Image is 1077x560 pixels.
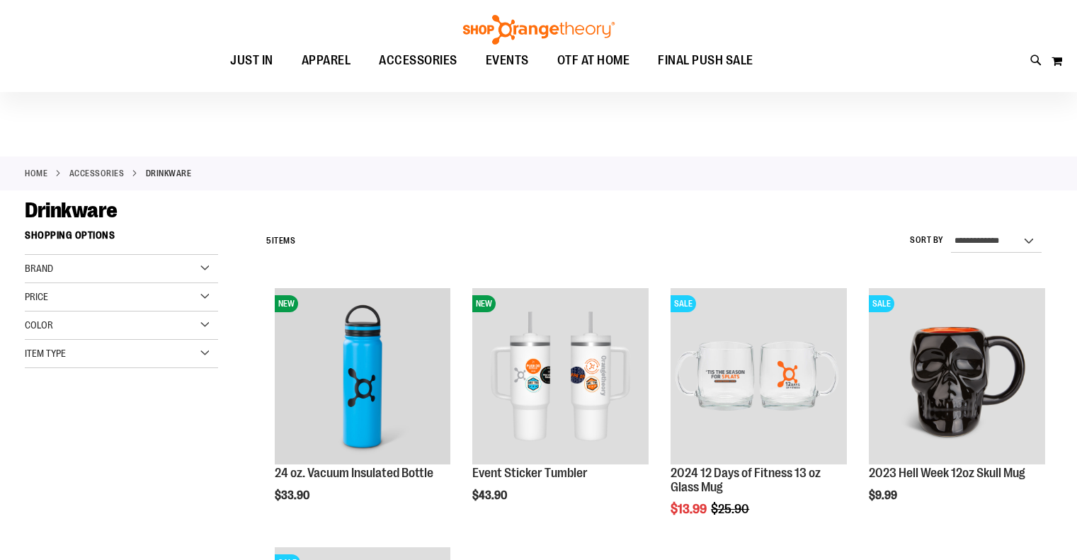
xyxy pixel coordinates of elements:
a: JUST IN [216,45,287,77]
span: 5 [266,236,272,246]
strong: Drinkware [146,167,192,180]
span: NEW [472,295,496,312]
strong: Shopping Options [25,223,218,255]
span: APPAREL [302,45,351,76]
span: OTF AT HOME [557,45,630,76]
a: 2023 Hell Week 12oz Skull Mug [869,466,1025,480]
div: product [663,281,854,552]
span: SALE [869,295,894,312]
img: Product image for Hell Week 12oz Skull Mug [869,288,1045,464]
span: Price [25,291,48,302]
span: Drinkware [25,198,118,222]
span: $25.90 [711,502,751,516]
a: Event Sticker Tumbler [472,466,588,480]
span: Brand [25,263,53,274]
a: Product image for Hell Week 12oz Skull MugSALE [869,288,1045,467]
img: OTF 40 oz. Sticker Tumbler [472,288,649,464]
a: OTF AT HOME [543,45,644,77]
span: $9.99 [869,489,899,502]
img: Main image of 2024 12 Days of Fitness 13 oz Glass Mug [671,288,847,464]
a: EVENTS [472,45,543,77]
label: Sort By [910,234,944,246]
div: product [465,281,656,538]
a: 24 oz. Vacuum Insulated BottleNEW [275,288,451,467]
img: 24 oz. Vacuum Insulated Bottle [275,288,451,464]
a: Main image of 2024 12 Days of Fitness 13 oz Glass MugSALE [671,288,847,467]
h2: Items [266,230,295,252]
a: ACCESSORIES [365,45,472,76]
a: OTF 40 oz. Sticker TumblerNEW [472,288,649,467]
span: NEW [275,295,298,312]
span: JUST IN [230,45,273,76]
span: FINAL PUSH SALE [658,45,753,76]
span: $43.90 [472,489,509,502]
span: Color [25,319,53,331]
span: $33.90 [275,489,312,502]
div: product [862,281,1052,538]
span: Item Type [25,348,66,359]
img: Shop Orangetheory [461,15,617,45]
span: $13.99 [671,502,709,516]
a: APPAREL [287,45,365,77]
a: ACCESSORIES [69,167,125,180]
span: SALE [671,295,696,312]
div: product [268,281,458,538]
a: 2024 12 Days of Fitness 13 oz Glass Mug [671,466,821,494]
a: 24 oz. Vacuum Insulated Bottle [275,466,433,480]
span: ACCESSORIES [379,45,457,76]
a: Home [25,167,47,180]
span: EVENTS [486,45,529,76]
a: FINAL PUSH SALE [644,45,768,77]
